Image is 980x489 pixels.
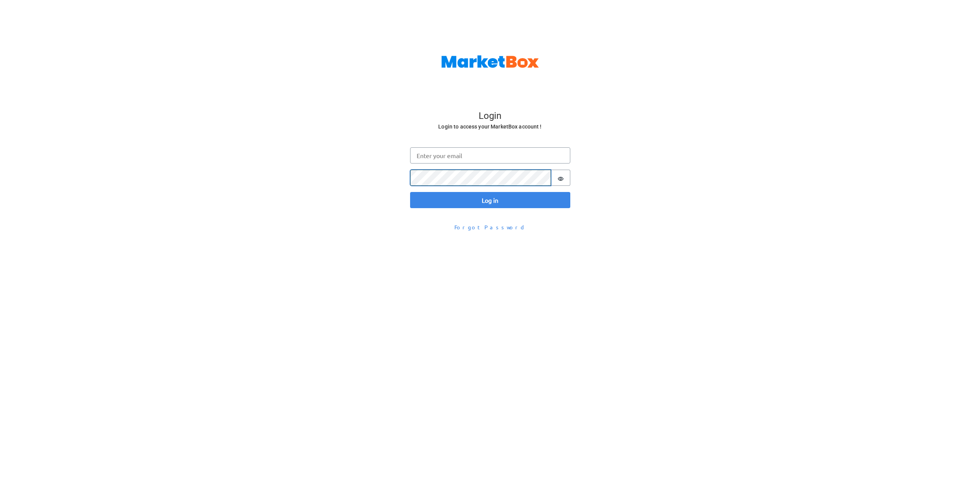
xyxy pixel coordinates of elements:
[410,147,570,164] input: Enter your email
[411,122,570,132] h6: Login to access your MarketBox account !
[449,220,531,234] button: Forgot Password
[551,170,570,186] button: Show password
[411,110,570,122] h4: Login
[441,55,539,68] img: MarketBox logo
[410,192,570,208] button: Log in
